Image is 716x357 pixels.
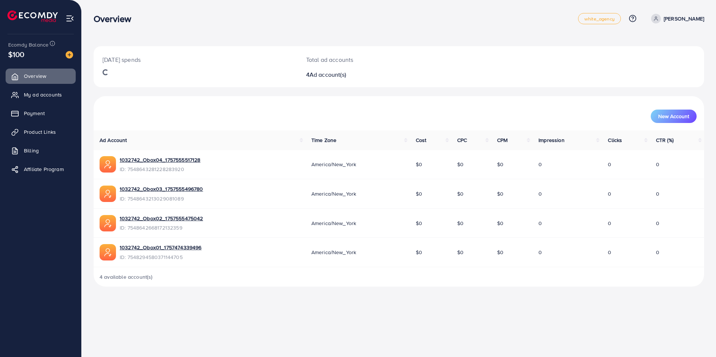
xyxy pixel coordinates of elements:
span: 0 [538,219,542,227]
span: Product Links [24,128,56,136]
img: ic-ads-acc.e4c84228.svg [100,156,116,173]
img: menu [66,14,74,23]
span: 0 [608,249,611,256]
span: $0 [416,249,422,256]
span: 4 available account(s) [100,273,153,281]
span: Overview [24,72,46,80]
h3: Overview [94,13,137,24]
a: Affiliate Program [6,162,76,177]
a: My ad accounts [6,87,76,102]
span: 0 [608,161,611,168]
a: [PERSON_NAME] [648,14,704,23]
span: America/New_York [311,219,357,227]
span: Affiliate Program [24,165,64,173]
span: Clicks [608,136,622,144]
span: $0 [416,190,422,198]
span: $0 [416,219,422,227]
span: My ad accounts [24,91,62,98]
a: white_agency [578,13,621,24]
span: 0 [538,190,542,198]
span: ID: 7548643213029081089 [120,195,203,202]
span: $0 [497,190,503,198]
a: 1032742_Obox01_1757474339496 [120,244,201,251]
span: America/New_York [311,161,357,168]
span: 0 [656,249,659,256]
span: $0 [497,219,503,227]
a: 1032742_Obox04_1757555517128 [120,156,200,164]
span: Ecomdy Balance [8,41,48,48]
a: 1032742_Obox02_1757555475042 [120,215,203,222]
span: $0 [457,219,464,227]
span: CTR (%) [656,136,673,144]
span: 0 [656,190,659,198]
button: New Account [651,110,697,123]
span: $0 [497,161,503,168]
span: white_agency [584,16,615,21]
a: 1032742_Obox03_1757555496780 [120,185,203,193]
span: Billing [24,147,39,154]
span: $100 [8,49,25,60]
span: ID: 7548642668172132359 [120,224,203,231]
span: America/New_York [311,249,357,256]
span: Cost [416,136,427,144]
p: Total ad accounts [306,55,441,64]
span: CPC [457,136,467,144]
span: Impression [538,136,565,144]
span: $0 [497,249,503,256]
span: ID: 7548643281228283920 [120,165,200,173]
span: ID: 7548294580371144705 [120,253,201,261]
span: Time Zone [311,136,336,144]
span: Payment [24,110,45,117]
img: ic-ads-acc.e4c84228.svg [100,186,116,202]
a: Billing [6,143,76,158]
img: image [66,51,73,59]
span: 0 [656,161,659,168]
a: Product Links [6,124,76,139]
span: America/New_York [311,190,357,198]
img: logo [7,10,58,22]
span: Ad Account [100,136,127,144]
span: $0 [457,249,464,256]
a: Overview [6,69,76,83]
span: $0 [457,161,464,168]
span: 0 [656,219,659,227]
a: Payment [6,106,76,121]
span: 0 [608,190,611,198]
img: ic-ads-acc.e4c84228.svg [100,244,116,260]
span: $0 [457,190,464,198]
span: New Account [658,114,689,119]
p: [DATE] spends [103,55,288,64]
span: CPM [497,136,508,144]
span: Ad account(s) [310,70,346,79]
span: 0 [608,219,611,227]
p: [PERSON_NAME] [664,14,704,23]
img: ic-ads-acc.e4c84228.svg [100,215,116,231]
span: 0 [538,161,542,168]
span: 0 [538,249,542,256]
span: $0 [416,161,422,168]
h2: 4 [306,71,441,78]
